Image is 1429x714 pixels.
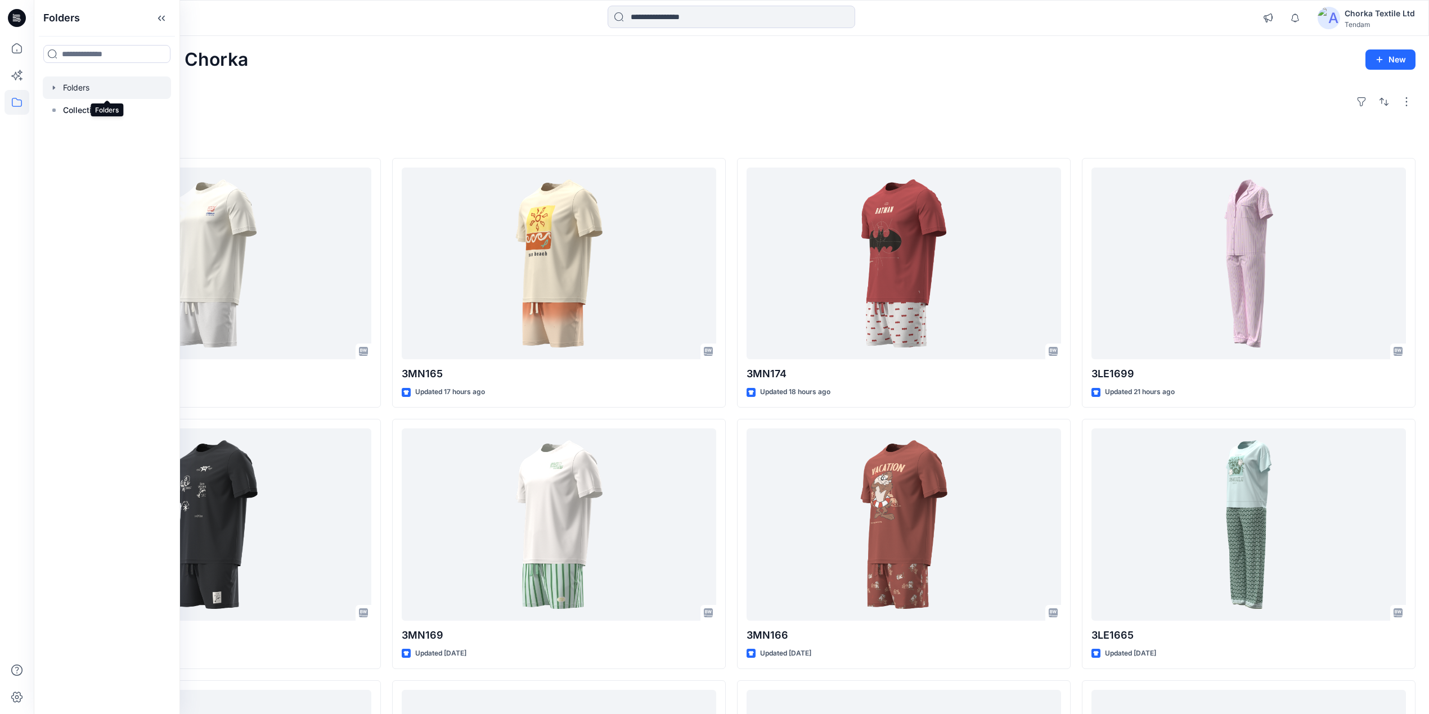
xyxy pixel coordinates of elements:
[57,428,371,621] a: 3MN163
[1345,20,1415,29] div: Tendam
[415,386,485,398] p: Updated 17 hours ago
[1105,648,1156,659] p: Updated [DATE]
[1105,386,1175,398] p: Updated 21 hours ago
[1345,7,1415,20] div: Chorka Textile Ltd
[415,648,466,659] p: Updated [DATE]
[760,386,830,398] p: Updated 18 hours ago
[1091,428,1406,621] a: 3LE1665
[402,168,716,360] a: 3MN165
[402,627,716,643] p: 3MN169
[57,366,371,382] p: 3MN164
[57,627,371,643] p: 3MN163
[760,648,811,659] p: Updated [DATE]
[57,168,371,360] a: 3MN164
[402,366,716,382] p: 3MN165
[747,428,1061,621] a: 3MN166
[402,428,716,621] a: 3MN169
[1091,366,1406,382] p: 3LE1699
[1318,7,1340,29] img: avatar
[1091,627,1406,643] p: 3LE1665
[1365,49,1415,70] button: New
[747,627,1061,643] p: 3MN166
[63,103,105,117] p: Collections
[747,168,1061,360] a: 3MN174
[747,366,1061,382] p: 3MN174
[47,133,1415,147] h4: Styles
[1091,168,1406,360] a: 3LE1699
